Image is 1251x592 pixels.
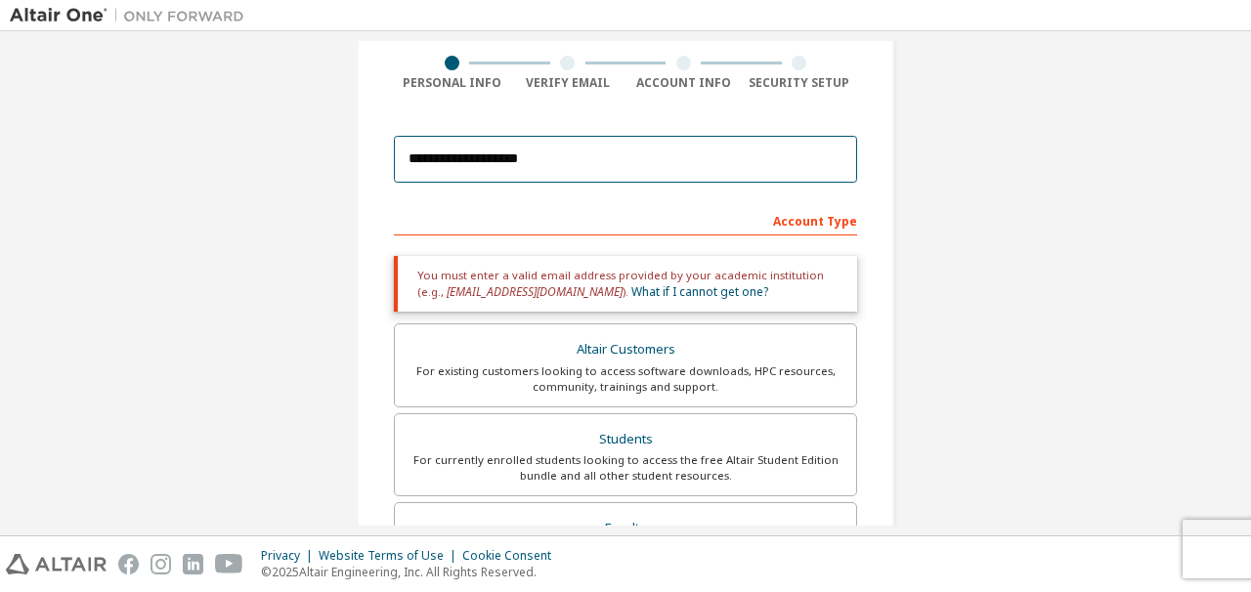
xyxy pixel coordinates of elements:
[407,515,844,542] div: Faculty
[319,548,462,564] div: Website Terms of Use
[407,363,844,395] div: For existing customers looking to access software downloads, HPC resources, community, trainings ...
[742,75,858,91] div: Security Setup
[151,554,171,574] img: instagram.svg
[407,452,844,484] div: For currently enrolled students looking to access the free Altair Student Edition bundle and all ...
[462,548,563,564] div: Cookie Consent
[261,548,319,564] div: Privacy
[118,554,139,574] img: facebook.svg
[394,75,510,91] div: Personal Info
[510,75,626,91] div: Verify Email
[6,554,107,574] img: altair_logo.svg
[631,283,768,300] a: What if I cannot get one?
[394,256,857,312] div: You must enter a valid email address provided by your academic institution (e.g., ).
[407,336,844,363] div: Altair Customers
[625,75,742,91] div: Account Info
[394,204,857,235] div: Account Type
[183,554,203,574] img: linkedin.svg
[215,554,243,574] img: youtube.svg
[407,426,844,453] div: Students
[10,6,254,25] img: Altair One
[447,283,623,300] span: [EMAIL_ADDRESS][DOMAIN_NAME]
[261,564,563,580] p: © 2025 Altair Engineering, Inc. All Rights Reserved.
